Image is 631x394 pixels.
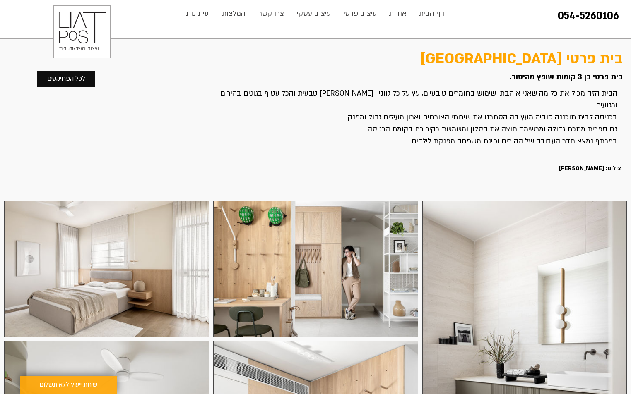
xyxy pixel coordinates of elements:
p: עיתונות [182,5,213,22]
a: אודות [383,5,413,22]
a: צרו קשר [252,5,290,22]
p: עיצוב עסקי [293,5,335,22]
span: לכל הפרויקטים [47,74,85,84]
nav: אתר [179,5,451,22]
h3: בכניסה לבית תוכננה קוביה מעץ בה הסתרנו את שירותי האורחים וארון מעילים גדול ומפנק. גם ספרית מתכת ג... [204,87,617,159]
a: דף הבית [413,5,451,22]
span: שיחת ייעוץ ללא תשלום [39,380,97,390]
a: המלצות [215,5,252,22]
a: עיצוב עסקי [290,5,337,22]
p: צרו קשר [254,5,288,22]
a: לכל הפרויקטים [37,71,96,87]
p: דף הבית [414,5,449,22]
a: 054-5260106 [558,9,619,23]
span: בית פרטי [GEOGRAPHIC_DATA] [420,49,623,69]
span: צילום: [PERSON_NAME] [559,165,621,172]
p: המלצות [217,5,250,22]
a: עיצוב פרטי [337,5,383,22]
span: בית פרטי בן 3 קומות שופץ מהיסוד. [510,72,623,82]
span: הבית הזה מכיל את כל מה שאני אוהבת: שימוש בחומרים טיבעיים, עץ על כל גווניו, [PERSON_NAME] טבעית וה... [220,88,617,110]
p: עיצוב פרטי [340,5,381,22]
p: אודות [385,5,411,22]
a: שיחת ייעוץ ללא תשלום [20,376,117,394]
a: עיתונות [180,5,215,22]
